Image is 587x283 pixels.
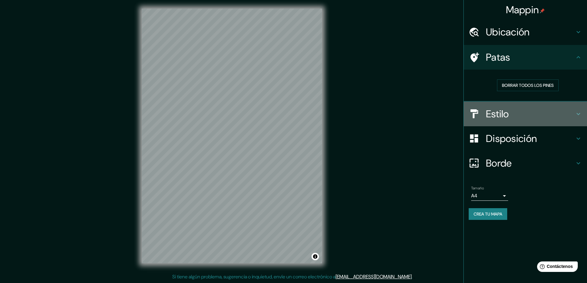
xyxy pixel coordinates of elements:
[502,83,554,88] font: Borrar todos los pines
[540,8,545,13] img: pin-icon.png
[486,26,530,38] font: Ubicación
[486,107,509,120] font: Estilo
[486,157,512,170] font: Borde
[486,132,537,145] font: Disposición
[471,192,477,199] font: A4
[474,211,502,217] font: Crea tu mapa
[142,9,322,263] canvas: Mapa
[532,259,580,276] iframe: Lanzador de widgets de ayuda
[471,191,508,201] div: A4
[172,273,336,280] font: Si tiene algún problema, sugerencia o inquietud, envíe un correo electrónico a
[464,126,587,151] div: Disposición
[412,273,413,280] font: .
[336,273,412,280] a: [EMAIL_ADDRESS][DOMAIN_NAME]
[464,151,587,176] div: Borde
[464,45,587,70] div: Patas
[312,253,319,260] button: Activar o desactivar atribución
[414,273,415,280] font: .
[413,273,414,280] font: .
[486,51,510,64] font: Patas
[471,186,484,191] font: Tamaño
[506,3,539,16] font: Mappin
[464,20,587,44] div: Ubicación
[497,79,559,91] button: Borrar todos los pines
[464,102,587,126] div: Estilo
[469,208,507,220] button: Crea tu mapa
